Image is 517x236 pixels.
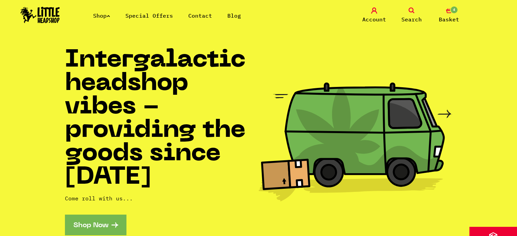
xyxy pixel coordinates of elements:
p: Come roll with us... [65,194,259,202]
h1: Intergalactic headshop vibes - providing the goods since [DATE] [65,49,259,189]
span: 4 [450,6,458,14]
a: 4 Basket [432,7,466,23]
a: Blog [227,12,241,19]
a: Special Offers [125,12,173,19]
span: Account [362,15,386,23]
a: Shop Now [65,215,126,235]
span: Search [401,15,422,23]
img: Little Head Shop Logo [20,7,60,23]
span: Basket [439,15,459,23]
a: Contact [188,12,212,19]
a: Shop [93,12,110,19]
a: Search [395,7,429,23]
